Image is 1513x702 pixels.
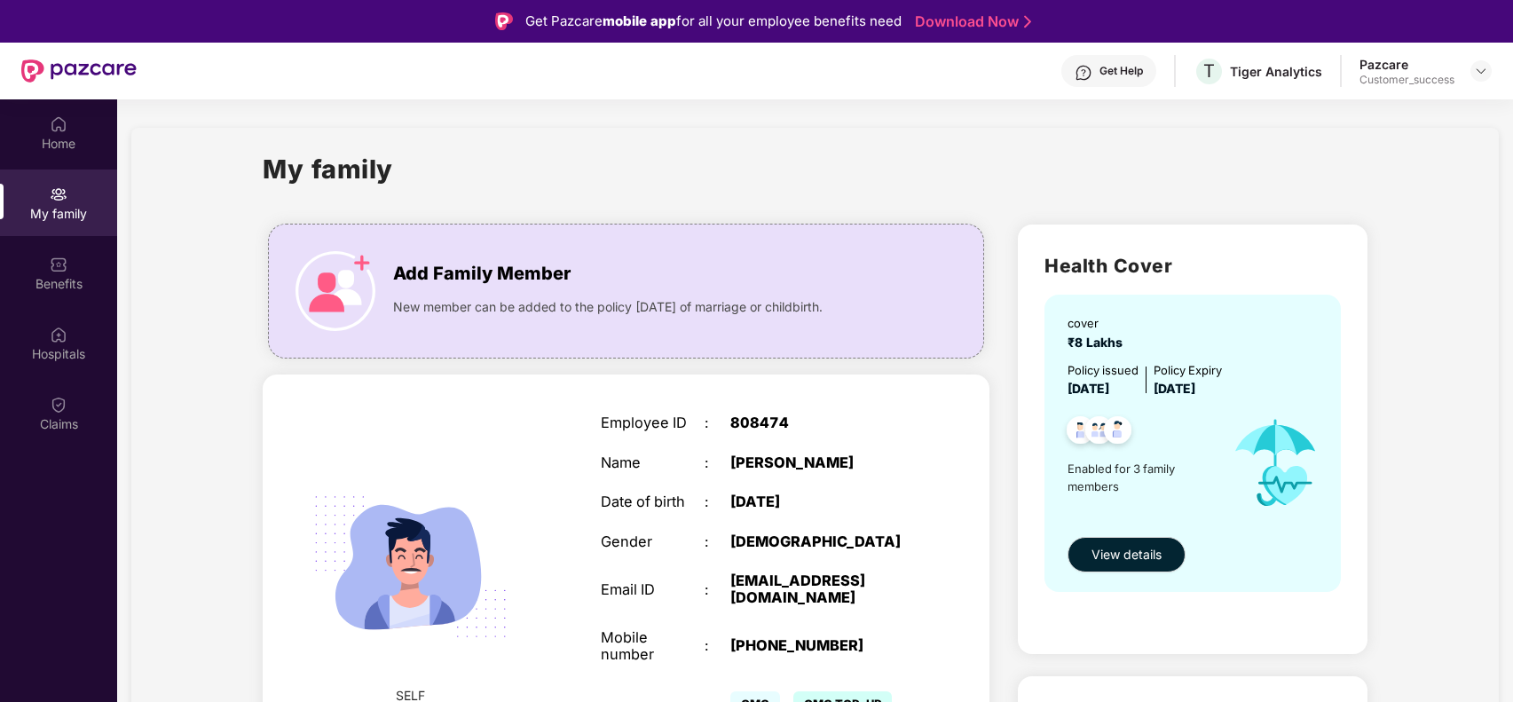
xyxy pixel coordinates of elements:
button: View details [1068,537,1186,572]
span: [DATE] [1068,381,1109,396]
div: Email ID [601,581,704,598]
div: Tiger Analytics [1230,63,1322,80]
div: [PHONE_NUMBER] [730,637,911,654]
span: New member can be added to the policy [DATE] of marriage or childbirth. [393,297,823,317]
img: New Pazcare Logo [21,59,137,83]
img: Logo [495,12,513,30]
img: svg+xml;base64,PHN2ZyB4bWxucz0iaHR0cDovL3d3dy53My5vcmcvMjAwMC9zdmciIHdpZHRoPSI0OC45NDMiIGhlaWdodD... [1059,411,1102,454]
h2: Health Cover [1044,251,1340,280]
img: svg+xml;base64,PHN2ZyBpZD0iQ2xhaW0iIHhtbG5zPSJodHRwOi8vd3d3LnczLm9yZy8yMDAwL3N2ZyIgd2lkdGg9IjIwIi... [50,396,67,414]
img: Stroke [1024,12,1031,31]
img: svg+xml;base64,PHN2ZyBpZD0iSG9zcGl0YWxzIiB4bWxucz0iaHR0cDovL3d3dy53My5vcmcvMjAwMC9zdmciIHdpZHRoPS... [50,326,67,343]
div: : [705,414,730,431]
strong: mobile app [603,12,676,29]
div: [PERSON_NAME] [730,454,911,471]
div: Employee ID [601,414,704,431]
img: svg+xml;base64,PHN2ZyBpZD0iQmVuZWZpdHMiIHhtbG5zPSJodHRwOi8vd3d3LnczLm9yZy8yMDAwL3N2ZyIgd2lkdGg9Ij... [50,256,67,273]
div: Name [601,454,704,471]
img: svg+xml;base64,PHN2ZyB4bWxucz0iaHR0cDovL3d3dy53My5vcmcvMjAwMC9zdmciIHdpZHRoPSI0OC45NDMiIGhlaWdodD... [1096,411,1139,454]
span: ₹8 Lakhs [1068,335,1130,350]
div: Get Pazcare for all your employee benefits need [525,11,902,32]
div: : [705,581,730,598]
img: svg+xml;base64,PHN2ZyBpZD0iSG9tZSIgeG1sbnM9Imh0dHA6Ly93d3cudzMub3JnLzIwMDAvc3ZnIiB3aWR0aD0iMjAiIG... [50,115,67,133]
span: T [1203,60,1215,82]
div: Mobile number [601,629,704,664]
div: : [705,454,730,471]
div: Gender [601,533,704,550]
a: Download Now [915,12,1026,31]
div: Policy Expiry [1154,361,1222,379]
div: Get Help [1099,64,1143,78]
div: : [705,493,730,510]
div: [DEMOGRAPHIC_DATA] [730,533,911,550]
div: : [705,637,730,654]
div: Policy issued [1068,361,1139,379]
img: svg+xml;base64,PHN2ZyB3aWR0aD0iMjAiIGhlaWdodD0iMjAiIHZpZXdCb3g9IjAgMCAyMCAyMCIgZmlsbD0ibm9uZSIgeG... [50,185,67,203]
img: icon [1216,398,1336,528]
div: Date of birth [601,493,704,510]
span: [DATE] [1154,381,1195,396]
img: svg+xml;base64,PHN2ZyB4bWxucz0iaHR0cDovL3d3dy53My5vcmcvMjAwMC9zdmciIHdpZHRoPSIyMjQiIGhlaWdodD0iMT... [291,447,530,686]
h1: My family [263,149,393,189]
img: svg+xml;base64,PHN2ZyBpZD0iSGVscC0zMngzMiIgeG1sbnM9Imh0dHA6Ly93d3cudzMub3JnLzIwMDAvc3ZnIiB3aWR0aD... [1075,64,1092,82]
span: Add Family Member [393,260,571,288]
img: svg+xml;base64,PHN2ZyBpZD0iRHJvcGRvd24tMzJ4MzIiIHhtbG5zPSJodHRwOi8vd3d3LnczLm9yZy8yMDAwL3N2ZyIgd2... [1474,64,1488,78]
span: View details [1091,545,1162,564]
div: [DATE] [730,493,911,510]
div: Pazcare [1359,56,1454,73]
div: Customer_success [1359,73,1454,87]
img: svg+xml;base64,PHN2ZyB4bWxucz0iaHR0cDovL3d3dy53My5vcmcvMjAwMC9zdmciIHdpZHRoPSI0OC45MTUiIGhlaWdodD... [1077,411,1121,454]
div: cover [1068,314,1130,332]
img: icon [296,251,375,331]
div: [EMAIL_ADDRESS][DOMAIN_NAME] [730,572,911,607]
div: 808474 [730,414,911,431]
div: : [705,533,730,550]
span: Enabled for 3 family members [1068,460,1215,496]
